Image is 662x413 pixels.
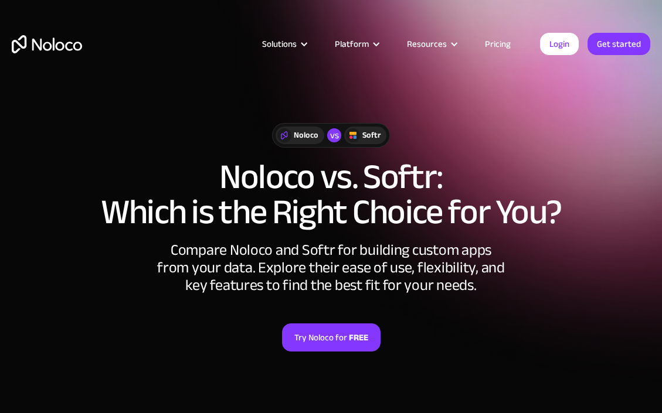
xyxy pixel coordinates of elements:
div: vs [327,128,341,142]
a: Pricing [470,36,525,52]
h1: Noloco vs. Softr: Which is the Right Choice for You? [12,159,650,230]
strong: FREE [349,330,368,345]
div: Solutions [247,36,320,52]
div: Noloco [294,129,318,142]
a: Try Noloco forFREE [282,323,381,351]
div: Resources [407,36,447,52]
a: home [12,35,82,53]
div: Solutions [262,36,297,52]
div: Platform [335,36,369,52]
div: Compare Noloco and Softr for building custom apps from your data. Explore their ease of use, flex... [155,241,507,294]
div: Resources [392,36,470,52]
a: Login [540,33,579,55]
div: Softr [362,129,381,142]
a: Get started [588,33,650,55]
div: Platform [320,36,392,52]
